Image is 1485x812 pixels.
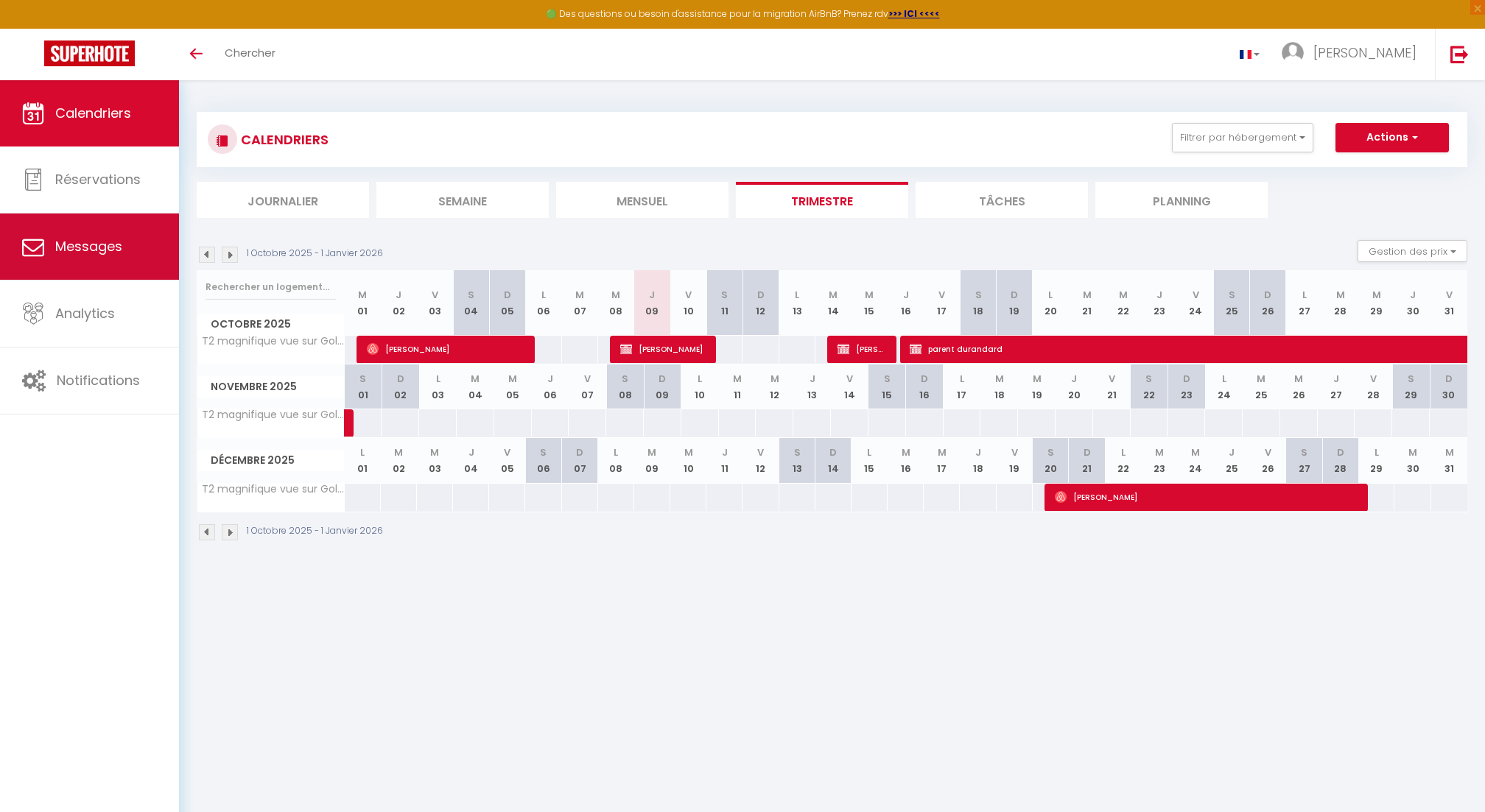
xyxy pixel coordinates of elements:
th: 31 [1431,438,1467,483]
abbr: J [649,288,655,302]
abbr: V [938,288,945,302]
th: 05 [489,438,525,483]
abbr: D [576,445,583,459]
abbr: V [1265,445,1271,459]
th: 13 [793,364,831,409]
abbr: J [810,372,815,386]
abbr: V [1193,288,1199,302]
span: Calendriers [55,104,131,122]
abbr: D [921,372,928,386]
th: 14 [831,364,868,409]
abbr: M [1294,372,1303,386]
th: 16 [888,270,924,336]
abbr: J [1071,372,1077,386]
abbr: M [430,445,439,459]
span: [PERSON_NAME] [1313,43,1416,62]
abbr: V [1370,372,1377,386]
th: 13 [779,438,815,483]
button: Filtrer par hébergement [1172,123,1313,152]
abbr: S [794,445,801,459]
abbr: S [1145,372,1152,386]
th: 26 [1250,270,1286,336]
th: 24 [1177,270,1213,336]
abbr: J [1333,372,1339,386]
th: 25 [1214,438,1250,483]
th: 03 [417,438,453,483]
img: logout [1450,45,1469,63]
th: 27 [1286,270,1322,336]
abbr: M [733,372,742,386]
abbr: V [685,288,692,302]
abbr: S [1047,445,1054,459]
button: Actions [1335,123,1449,152]
th: 28 [1322,270,1358,336]
th: 01 [345,364,382,409]
th: 05 [494,364,532,409]
button: Gestion des prix [1358,240,1467,262]
abbr: V [846,372,853,386]
abbr: L [1375,445,1379,459]
th: 19 [997,270,1033,336]
th: 25 [1214,270,1250,336]
th: 07 [562,438,598,483]
th: 02 [381,438,417,483]
th: 09 [644,364,681,409]
th: 05 [489,270,525,336]
abbr: J [1229,445,1235,459]
th: 31 [1431,270,1467,336]
abbr: D [1337,445,1344,459]
abbr: L [436,372,440,386]
th: 18 [960,438,996,483]
th: 16 [888,438,924,483]
abbr: M [358,288,367,302]
th: 06 [525,438,561,483]
th: 27 [1286,438,1322,483]
th: 20 [1056,364,1093,409]
th: 19 [1018,364,1056,409]
span: Notifications [57,371,140,389]
abbr: S [1301,445,1307,459]
abbr: D [397,372,404,386]
abbr: S [975,288,982,302]
abbr: D [659,372,666,386]
a: ... [PERSON_NAME] [1271,29,1435,80]
span: Réservations [55,170,141,188]
li: Planning [1095,182,1268,218]
abbr: L [960,372,964,386]
th: 22 [1105,270,1141,336]
th: 30 [1394,438,1430,483]
th: 18 [960,270,996,336]
th: 30 [1394,270,1430,336]
abbr: L [1121,445,1126,459]
span: [PERSON_NAME] [620,335,704,363]
th: 04 [453,270,489,336]
abbr: L [541,288,546,302]
span: [PERSON_NAME] [1055,483,1355,511]
th: 11 [719,364,756,409]
abbr: M [1083,288,1092,302]
th: 26 [1250,438,1286,483]
abbr: L [360,445,365,459]
abbr: D [1084,445,1091,459]
abbr: J [396,288,401,302]
abbr: M [865,288,874,302]
abbr: J [903,288,909,302]
img: ... [1282,42,1304,64]
th: 03 [417,270,453,336]
abbr: M [575,288,584,302]
th: 02 [381,270,417,336]
abbr: M [684,445,693,459]
th: 28 [1355,364,1392,409]
abbr: L [1048,288,1053,302]
th: 29 [1358,270,1394,336]
th: 17 [944,364,981,409]
abbr: M [508,372,517,386]
abbr: L [614,445,618,459]
th: 29 [1392,364,1430,409]
abbr: M [1191,445,1200,459]
th: 12 [742,270,779,336]
span: [PERSON_NAME] [838,335,885,363]
p: 1 Octobre 2025 - 1 Janvier 2026 [247,247,383,261]
th: 28 [1322,438,1358,483]
th: 14 [815,270,852,336]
